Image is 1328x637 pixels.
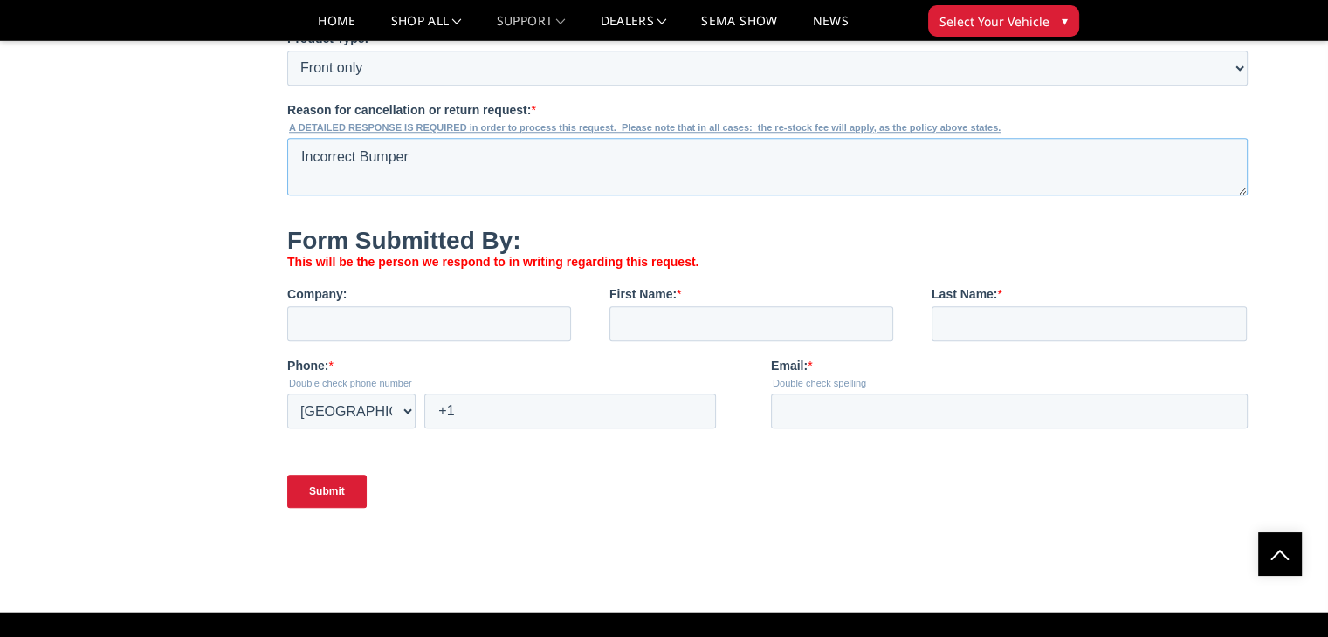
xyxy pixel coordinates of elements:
a: Click to Top [1258,532,1302,576]
iframe: Chat Widget [1241,553,1328,637]
a: Home [318,15,355,40]
a: Support [497,15,566,40]
a: SEMA Show [701,15,777,40]
button: Select Your Vehicle [928,5,1079,37]
a: shop all [391,15,462,40]
span: ▾ [1062,11,1068,30]
a: Dealers [601,15,667,40]
span: Select Your Vehicle [939,12,1049,31]
a: News [812,15,848,40]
